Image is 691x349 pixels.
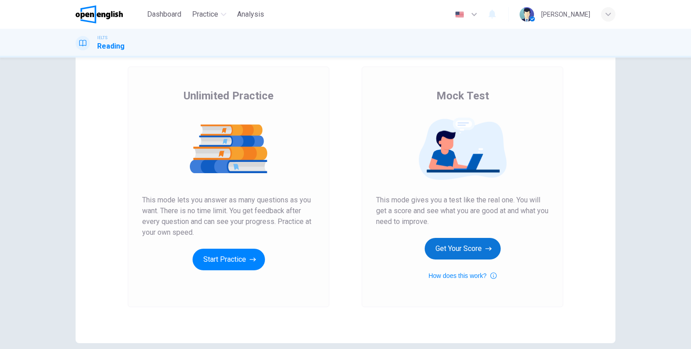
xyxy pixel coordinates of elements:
span: Practice [192,9,218,20]
button: Start Practice [193,249,265,270]
img: OpenEnglish logo [76,5,123,23]
button: Dashboard [144,6,185,22]
span: This mode lets you answer as many questions as you want. There is no time limit. You get feedback... [142,195,315,238]
div: [PERSON_NAME] [541,9,590,20]
span: Mock Test [436,89,489,103]
img: en [454,11,465,18]
span: Unlimited Practice [184,89,274,103]
span: IELTS [97,35,108,41]
button: Practice [188,6,230,22]
button: Analysis [233,6,268,22]
button: Get Your Score [425,238,501,260]
span: Dashboard [147,9,181,20]
span: Analysis [237,9,264,20]
img: Profile picture [520,7,534,22]
span: This mode gives you a test like the real one. You will get a score and see what you are good at a... [376,195,549,227]
a: OpenEnglish logo [76,5,144,23]
button: How does this work? [428,270,496,281]
h1: Reading [97,41,125,52]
